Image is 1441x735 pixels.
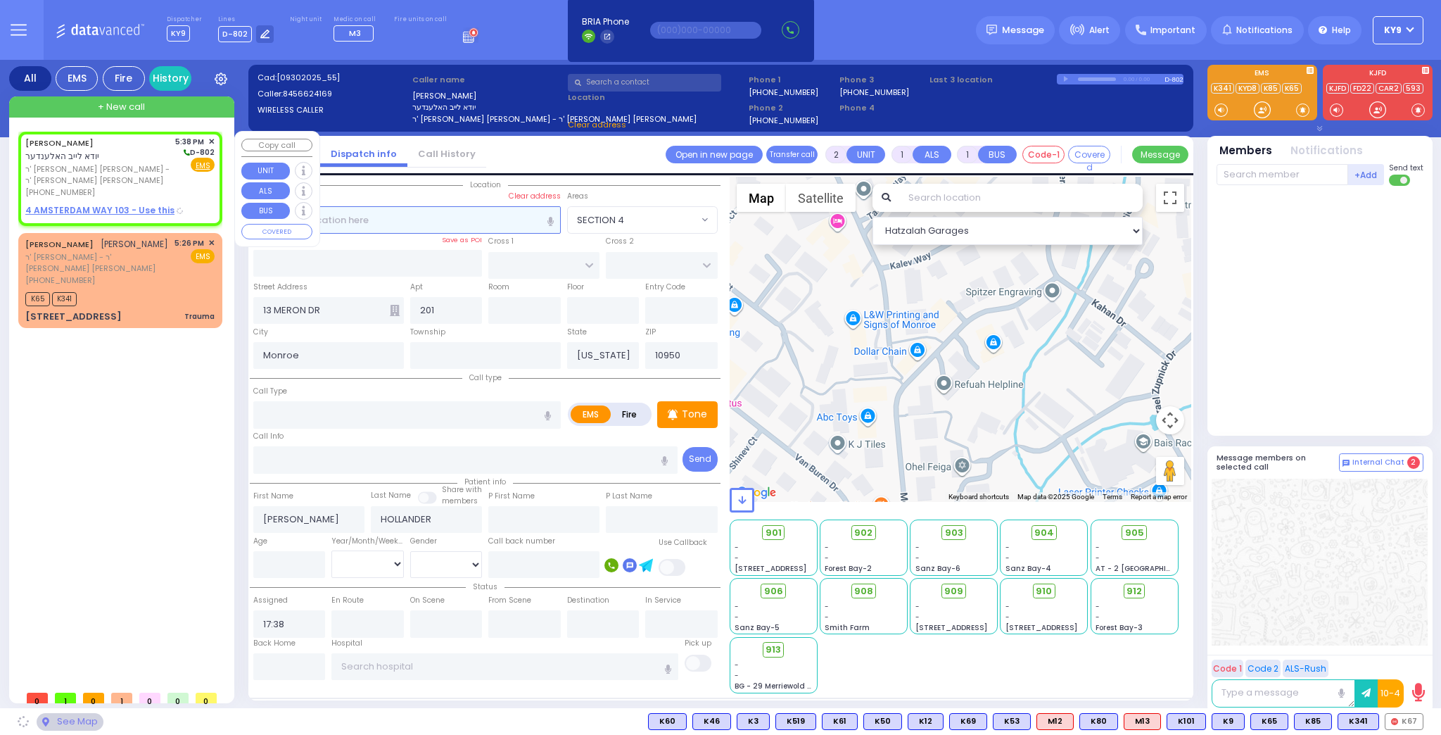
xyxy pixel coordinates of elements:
[666,146,763,163] a: Open in new page
[241,163,290,180] button: UNIT
[825,553,829,563] span: -
[1005,622,1077,633] span: [STREET_ADDRESS]
[571,406,611,423] label: EMS
[737,184,786,212] button: Show street map
[735,681,813,691] span: BG - 29 Merriewold S.
[786,184,856,212] button: Show satellite imagery
[25,163,170,187] span: ר' [PERSON_NAME] [PERSON_NAME] - ר' [PERSON_NAME] [PERSON_NAME]
[915,563,960,574] span: Sanz Bay-6
[567,191,588,202] label: Areas
[1250,713,1288,730] div: K65
[1002,23,1044,37] span: Message
[825,563,872,574] span: Forest Bay-2
[196,693,217,703] span: 0
[735,622,780,633] span: Sanz Bay-5
[648,713,687,730] div: BLS
[1339,453,1423,472] button: Internal Chat 2
[949,713,987,730] div: K69
[334,15,378,24] label: Medic on call
[394,15,447,24] label: Fire units on call
[1212,713,1245,730] div: BLS
[1005,612,1010,622] span: -
[683,447,718,472] button: Send
[733,484,780,502] img: Google
[371,490,411,501] label: Last Name
[1283,660,1328,677] button: ALS-Rush
[749,102,834,114] span: Phone 2
[568,207,698,232] span: SECTION 4
[410,536,437,547] label: Gender
[582,15,629,28] span: BRIA Phone
[1236,24,1293,37] span: Notifications
[241,182,290,199] button: ALS
[253,595,288,606] label: Assigned
[320,147,407,161] a: Dispatch info
[854,526,872,540] span: 902
[1096,622,1143,633] span: Forest Bay-3
[462,372,509,383] span: Call type
[986,25,997,35] img: message.svg
[915,622,987,633] span: [STREET_ADDRESS]
[175,137,204,147] span: 5:38 PM
[735,553,739,563] span: -
[908,713,944,730] div: BLS
[682,407,707,422] p: Tone
[692,713,731,730] div: BLS
[735,563,806,574] span: [STREET_ADDRESS]
[577,213,624,227] span: SECTION 4
[1294,713,1332,730] div: K85
[915,553,920,563] span: -
[331,653,678,680] input: Search hospital
[825,612,829,622] span: -
[737,713,770,730] div: BLS
[331,536,404,547] div: Year/Month/Week/Day
[1089,24,1110,37] span: Alert
[915,601,920,612] span: -
[1352,458,1404,467] span: Internal Chat
[1156,406,1184,434] button: Map camera controls
[1156,184,1184,212] button: Toggle fullscreen view
[568,92,744,103] label: Location
[258,88,408,100] label: Caller:
[1096,612,1100,622] span: -
[839,87,909,97] label: [PHONE_NUMBER]
[1245,660,1281,677] button: Code 2
[208,136,215,148] span: ✕
[253,536,267,547] label: Age
[1036,713,1074,730] div: M12
[218,26,252,42] span: D-802
[567,206,718,233] span: SECTION 4
[1407,456,1420,469] span: 2
[908,713,944,730] div: K12
[1005,601,1010,612] span: -
[650,22,761,39] input: (000)000-00000
[1207,70,1317,80] label: EMS
[1338,713,1379,730] div: BLS
[1250,713,1288,730] div: BLS
[25,150,99,162] span: יודא לייב האלענדער
[349,27,361,39] span: M3
[488,491,535,502] label: P First Name
[1290,143,1363,159] button: Notifications
[899,184,1143,212] input: Search location
[488,595,531,606] label: From Scene
[1338,713,1379,730] div: K341
[913,146,951,163] button: ALS
[1323,70,1433,80] label: KJFD
[25,251,170,275] span: ר' [PERSON_NAME] - ר' [PERSON_NAME] [PERSON_NAME]
[253,491,293,502] label: First Name
[610,406,649,423] label: Fire
[945,526,963,540] span: 903
[241,139,312,152] button: Copy call
[412,74,563,86] label: Caller name
[568,119,626,130] span: Clear address
[488,282,509,293] label: Room
[606,491,652,502] label: P Last Name
[606,236,634,247] label: Cross 2
[463,180,508,190] span: Location
[1164,74,1183,84] div: D-802
[1282,83,1302,94] a: K65
[101,238,168,250] span: [PERSON_NAME]
[735,601,739,612] span: -
[1068,146,1110,163] button: Covered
